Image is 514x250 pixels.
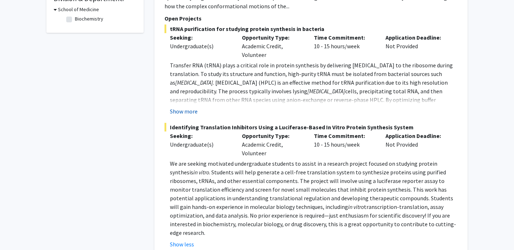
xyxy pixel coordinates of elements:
[385,33,447,42] p: Application Deadline:
[236,33,308,59] div: Academic Credit, Volunteer
[242,33,303,42] p: Opportunity Type:
[75,15,103,23] label: Biochemistry
[170,160,437,176] span: We are seeking motivated undergraduate students to assist in a research project focused on studyi...
[170,33,231,42] p: Seeking:
[236,131,308,157] div: Academic Credit, Volunteer
[164,24,457,33] span: tRNA purification for studying protein synthesis in bacteria
[380,131,452,157] div: Not Provided
[170,140,231,149] div: Undergraduate(s)
[58,6,99,13] h3: School of Medicine
[242,131,303,140] p: Opportunity Type:
[170,131,231,140] p: Seeking:
[5,218,31,245] iframe: Chat
[314,33,375,42] p: Time Commitment:
[307,88,345,95] em: [MEDICAL_DATA]
[385,131,447,140] p: Application Deadline:
[314,131,375,140] p: Time Commitment:
[308,131,380,157] div: 10 - 15 hours/week
[170,240,194,249] button: Show less
[164,14,457,23] p: Open Projects
[170,42,231,50] div: Undergraduate(s)
[175,79,213,86] em: [MEDICAL_DATA]
[170,107,198,116] button: Show more
[164,123,457,131] span: Identifying Translation Inhibitors Using a Luciferase-Based In Vitro Protein Synthesis System
[380,33,452,59] div: Not Provided
[170,62,453,86] span: Transfer RNA (tRNA) plays a critical role in protein synthesis by delivering [MEDICAL_DATA] to th...
[170,169,453,210] span: . Students will help generate a cell-free translation system to synthesize proteins using purifie...
[348,203,364,210] em: in vitro
[193,169,209,176] em: in vitro
[170,79,448,95] span: . [MEDICAL_DATA] (HPLC) is an effective method for tRNA purification due to its high resolution a...
[308,33,380,59] div: 10 - 15 hours/week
